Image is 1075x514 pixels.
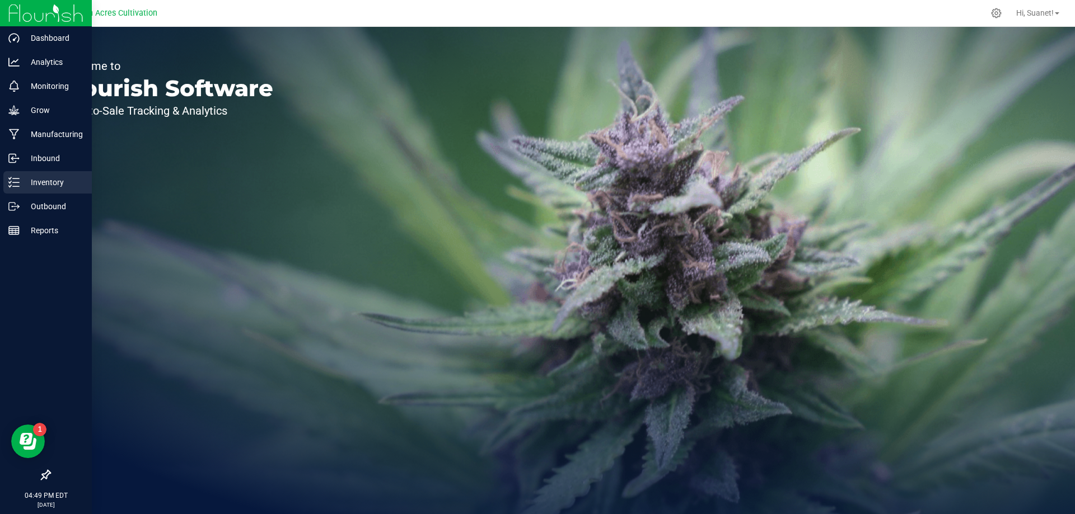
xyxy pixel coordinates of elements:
inline-svg: Inventory [8,177,20,188]
p: Reports [20,224,87,237]
inline-svg: Monitoring [8,81,20,92]
p: Outbound [20,200,87,213]
inline-svg: Reports [8,225,20,236]
p: Dashboard [20,31,87,45]
p: Analytics [20,55,87,69]
p: Flourish Software [60,77,273,100]
span: Hi, Suanet! [1016,8,1054,17]
p: Inbound [20,152,87,165]
inline-svg: Outbound [8,201,20,212]
inline-svg: Manufacturing [8,129,20,140]
div: Manage settings [989,8,1003,18]
p: Seed-to-Sale Tracking & Analytics [60,105,273,116]
p: Inventory [20,176,87,189]
iframe: Resource center [11,425,45,458]
p: Monitoring [20,79,87,93]
inline-svg: Dashboard [8,32,20,44]
iframe: Resource center unread badge [33,423,46,436]
inline-svg: Inbound [8,153,20,164]
p: Grow [20,103,87,117]
inline-svg: Grow [8,105,20,116]
p: Welcome to [60,60,273,72]
p: 04:49 PM EDT [5,491,87,501]
p: [DATE] [5,501,87,509]
p: Manufacturing [20,128,87,141]
inline-svg: Analytics [8,56,20,68]
span: Green Acres Cultivation [71,8,157,18]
